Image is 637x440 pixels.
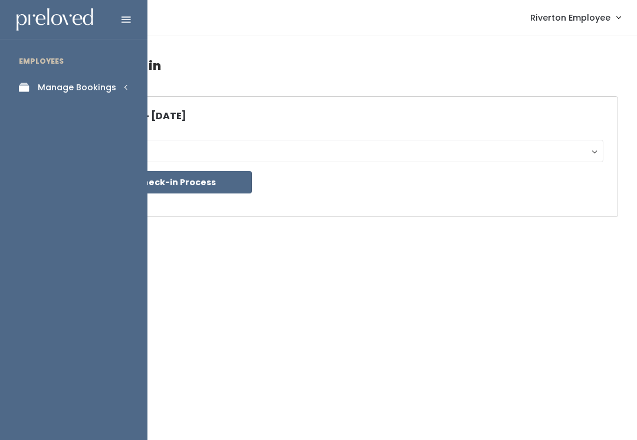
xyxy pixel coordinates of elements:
span: Riverton Employee [530,11,610,24]
img: preloved logo [17,8,93,31]
button: Riverton [75,140,603,162]
button: Start Check-in Process [75,171,252,193]
div: Riverton [86,145,592,157]
div: Manage Bookings [38,81,116,94]
a: Riverton Employee [518,5,632,30]
h4: Seller Check-in [60,50,618,82]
